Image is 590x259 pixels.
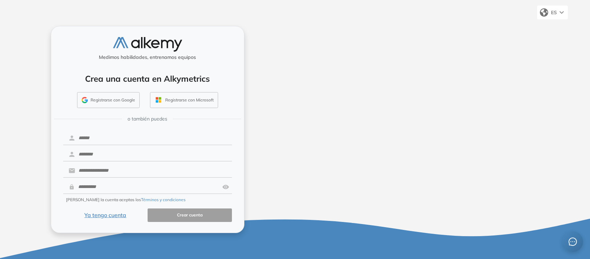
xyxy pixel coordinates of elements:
[222,180,229,194] img: asd
[63,208,148,222] button: Ya tengo cuenta
[113,37,182,51] img: logo-alkemy
[60,74,235,84] h4: Crea una cuenta en Alkymetrics
[560,11,564,14] img: arrow
[569,238,577,246] span: message
[540,8,548,17] img: world
[128,115,167,123] span: o también puedes
[148,208,232,222] button: Crear cuenta
[551,9,557,16] span: ES
[141,197,186,203] button: Términos y condiciones
[150,92,218,108] button: Registrarse con Microsoft
[54,54,241,60] h5: Medimos habilidades, entrenamos equipos
[82,97,88,103] img: GMAIL_ICON
[77,92,140,108] button: Registrarse con Google
[154,96,162,104] img: OUTLOOK_ICON
[66,197,186,203] span: [PERSON_NAME] la cuenta aceptas los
